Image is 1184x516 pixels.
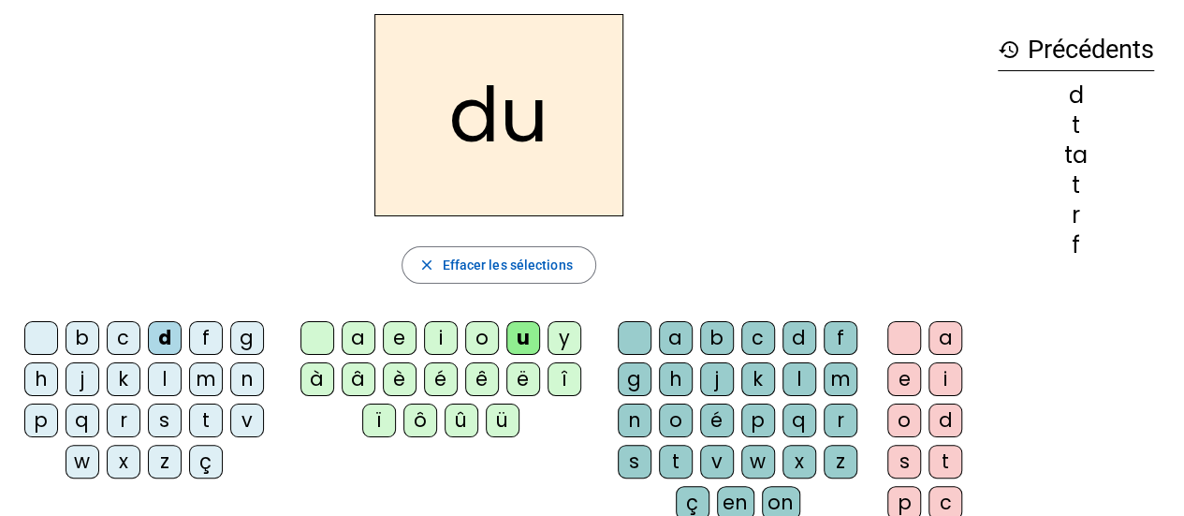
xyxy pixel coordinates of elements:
[659,362,693,396] div: h
[824,404,857,437] div: r
[782,404,816,437] div: q
[148,445,182,479] div: z
[928,362,962,396] div: i
[66,404,99,437] div: q
[465,362,499,396] div: ê
[148,321,182,355] div: d
[700,362,734,396] div: j
[230,321,264,355] div: g
[107,404,140,437] div: r
[445,404,478,437] div: û
[548,362,581,396] div: î
[741,321,775,355] div: c
[928,445,962,479] div: t
[383,362,417,396] div: è
[342,321,375,355] div: a
[189,362,223,396] div: m
[342,362,375,396] div: â
[24,404,58,437] div: p
[998,204,1154,227] div: r
[998,234,1154,257] div: f
[998,144,1154,167] div: ta
[928,404,962,437] div: d
[998,174,1154,197] div: t
[189,321,223,355] div: f
[24,362,58,396] div: h
[66,445,99,479] div: w
[618,445,651,479] div: s
[107,321,140,355] div: c
[824,362,857,396] div: m
[300,362,334,396] div: à
[887,362,921,396] div: e
[403,404,437,437] div: ô
[107,445,140,479] div: x
[424,321,458,355] div: i
[928,321,962,355] div: a
[189,445,223,479] div: ç
[230,404,264,437] div: v
[402,246,595,284] button: Effacer les sélections
[618,362,651,396] div: g
[465,321,499,355] div: o
[659,404,693,437] div: o
[998,84,1154,107] div: d
[506,321,540,355] div: u
[998,29,1154,71] h3: Précédents
[887,445,921,479] div: s
[618,404,651,437] div: n
[189,404,223,437] div: t
[998,114,1154,137] div: t
[230,362,264,396] div: n
[362,404,396,437] div: ï
[782,362,816,396] div: l
[887,404,921,437] div: o
[148,404,182,437] div: s
[66,321,99,355] div: b
[424,362,458,396] div: é
[66,362,99,396] div: j
[700,445,734,479] div: v
[700,321,734,355] div: b
[374,14,623,216] h2: du
[506,362,540,396] div: ë
[148,362,182,396] div: l
[107,362,140,396] div: k
[548,321,581,355] div: y
[659,445,693,479] div: t
[998,38,1020,61] mat-icon: history
[442,254,572,276] span: Effacer les sélections
[741,404,775,437] div: p
[486,404,519,437] div: ü
[417,257,434,273] mat-icon: close
[782,321,816,355] div: d
[383,321,417,355] div: e
[824,445,857,479] div: z
[782,445,816,479] div: x
[824,321,857,355] div: f
[659,321,693,355] div: a
[741,362,775,396] div: k
[700,404,734,437] div: é
[741,445,775,479] div: w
